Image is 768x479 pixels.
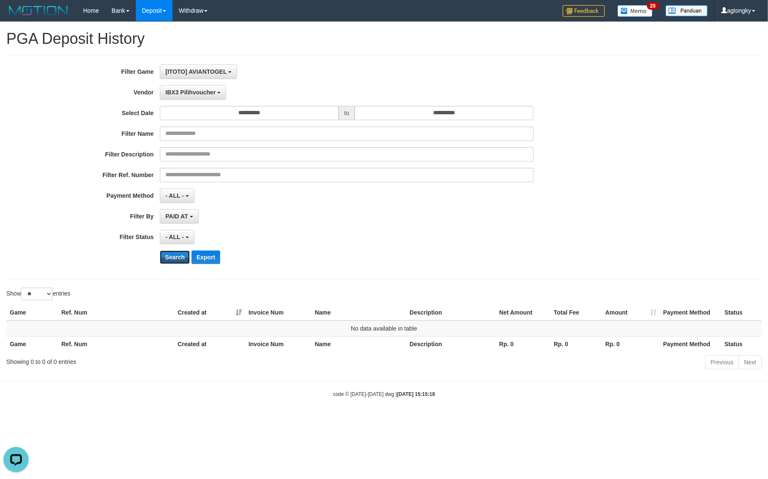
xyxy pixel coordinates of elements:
span: - ALL - [165,192,184,199]
th: Rp. 0 [550,336,602,352]
th: Description [406,336,496,352]
span: - ALL - [165,234,184,240]
span: 20 [647,2,658,10]
img: Button%20Memo.svg [617,5,653,17]
th: Status [721,336,762,352]
button: - ALL - [160,188,194,203]
th: Amount: activate to sort column ascending [602,305,660,320]
strong: [DATE] 15:15:18 [397,391,435,397]
th: Game [6,305,58,320]
img: MOTION_logo.png [6,4,70,17]
th: Status [721,305,762,320]
th: Game [6,336,58,352]
button: Export [191,250,220,264]
a: Previous [705,355,739,369]
th: Ref. Num [58,336,175,352]
a: Next [738,355,762,369]
th: Name [311,305,406,320]
span: [ITOTO] AVIANTOGEL [165,68,226,75]
td: No data available in table [6,320,762,336]
th: Ref. Num [58,305,175,320]
th: Created at [174,336,245,352]
button: - ALL - [160,230,194,244]
th: Net Amount [496,305,550,320]
label: Show entries [6,288,70,300]
button: PAID AT [160,209,198,223]
button: IBX3 Pilihvoucher [160,85,226,100]
th: Description [406,305,496,320]
div: Showing 0 to 0 of 0 entries [6,354,314,366]
th: Payment Method [660,336,721,352]
th: Total Fee [550,305,602,320]
th: Invoice Num [245,305,311,320]
button: Open LiveChat chat widget [3,3,29,29]
th: Rp. 0 [602,336,660,352]
th: Invoice Num [245,336,311,352]
select: Showentries [21,288,53,300]
th: Name [311,336,406,352]
img: Feedback.jpg [563,5,605,17]
img: panduan.png [666,5,708,16]
button: Search [160,250,190,264]
span: PAID AT [165,213,188,220]
span: to [339,106,355,120]
th: Rp. 0 [496,336,550,352]
th: Created at: activate to sort column ascending [174,305,245,320]
button: [ITOTO] AVIANTOGEL [160,65,237,79]
th: Payment Method [660,305,721,320]
h1: PGA Deposit History [6,30,762,47]
small: code © [DATE]-[DATE] dwg | [333,391,435,397]
span: IBX3 Pilihvoucher [165,89,216,96]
